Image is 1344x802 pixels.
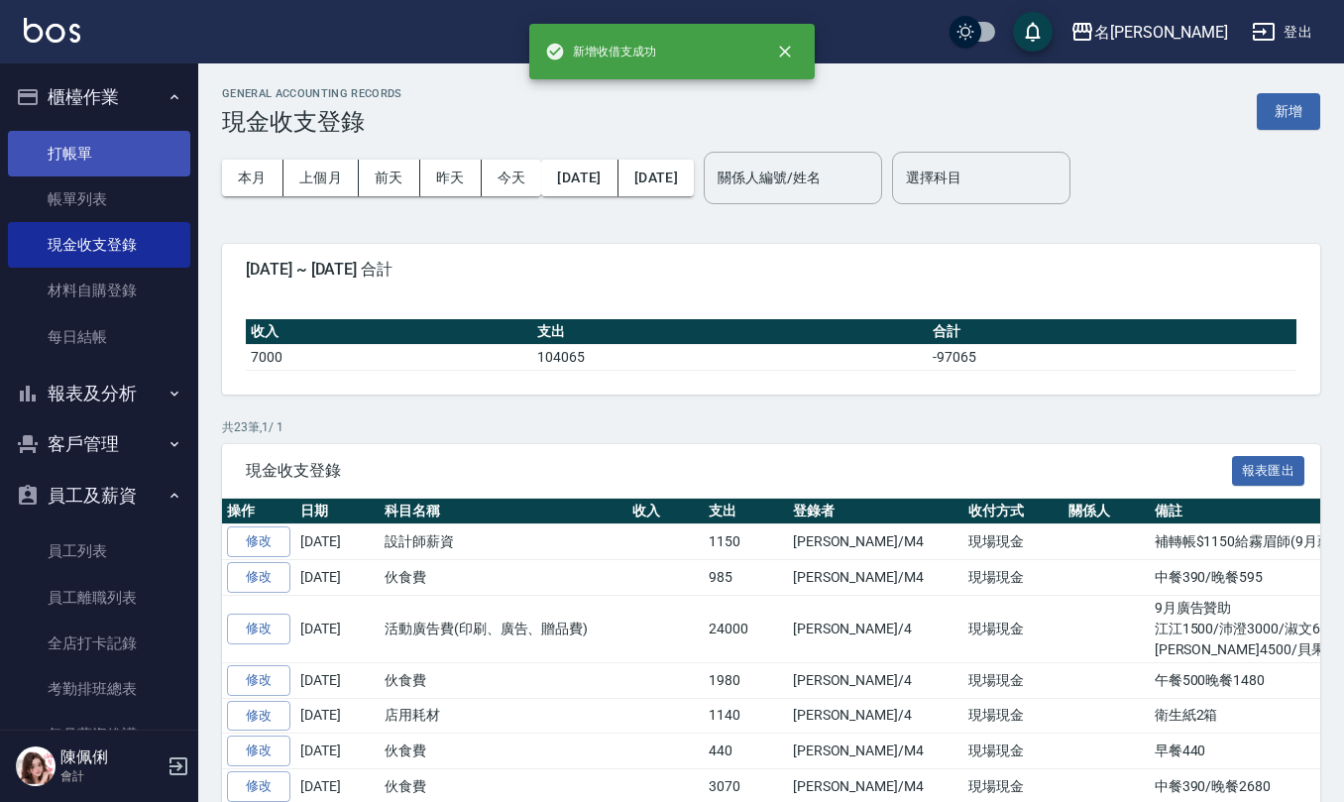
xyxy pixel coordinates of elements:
[227,736,290,766] a: 修改
[704,499,788,524] th: 支出
[963,734,1064,769] td: 現場現金
[1064,499,1150,524] th: 關係人
[618,160,694,196] button: [DATE]
[1094,20,1228,45] div: 名[PERSON_NAME]
[24,18,80,43] img: Logo
[227,665,290,696] a: 修改
[8,268,190,313] a: 材料自購登錄
[8,621,190,666] a: 全店打卡記錄
[8,575,190,621] a: 員工離職列表
[380,734,627,769] td: 伙食費
[8,470,190,521] button: 員工及薪資
[963,662,1064,698] td: 現場現金
[627,499,704,524] th: 收入
[295,560,380,596] td: [DATE]
[295,499,380,524] th: 日期
[222,418,1320,436] p: 共 23 筆, 1 / 1
[704,662,788,698] td: 1980
[704,698,788,734] td: 1140
[246,461,1232,481] span: 現金收支登錄
[380,499,627,524] th: 科目名稱
[295,698,380,734] td: [DATE]
[1063,12,1236,53] button: 名[PERSON_NAME]
[246,319,532,345] th: 收入
[295,524,380,560] td: [DATE]
[8,666,190,712] a: 考勤排班總表
[963,595,1064,662] td: 現場現金
[788,662,963,698] td: [PERSON_NAME]/4
[532,344,928,370] td: 104065
[227,562,290,593] a: 修改
[227,526,290,557] a: 修改
[1013,12,1053,52] button: save
[8,368,190,419] button: 報表及分析
[222,108,402,136] h3: 現金收支登錄
[222,87,402,100] h2: GENERAL ACCOUNTING RECORDS
[928,344,1296,370] td: -97065
[8,71,190,123] button: 櫃檯作業
[8,418,190,470] button: 客戶管理
[16,746,56,786] img: Person
[963,698,1064,734] td: 現場現金
[788,560,963,596] td: [PERSON_NAME]/M4
[963,499,1064,524] th: 收付方式
[704,734,788,769] td: 440
[1232,460,1305,479] a: 報表匯出
[545,42,656,61] span: 新增收借支成功
[8,222,190,268] a: 現金收支登錄
[60,767,162,785] p: 會計
[227,614,290,644] a: 修改
[222,499,295,524] th: 操作
[60,747,162,767] h5: 陳佩俐
[704,524,788,560] td: 1150
[8,176,190,222] a: 帳單列表
[788,698,963,734] td: [PERSON_NAME]/4
[295,734,380,769] td: [DATE]
[222,160,283,196] button: 本月
[380,698,627,734] td: 店用耗材
[788,499,963,524] th: 登錄者
[359,160,420,196] button: 前天
[532,319,928,345] th: 支出
[763,30,807,73] button: close
[227,771,290,802] a: 修改
[704,595,788,662] td: 24000
[380,662,627,698] td: 伙食費
[8,712,190,757] a: 每月薪資維護
[380,524,627,560] td: 設計師薪資
[1232,456,1305,487] button: 報表匯出
[1257,101,1320,120] a: 新增
[1257,93,1320,130] button: 新增
[8,314,190,360] a: 每日結帳
[283,160,359,196] button: 上個月
[380,560,627,596] td: 伙食費
[788,734,963,769] td: [PERSON_NAME]/M4
[295,595,380,662] td: [DATE]
[246,260,1296,280] span: [DATE] ~ [DATE] 合計
[963,560,1064,596] td: 現場現金
[246,344,532,370] td: 7000
[963,524,1064,560] td: 現場現金
[928,319,1296,345] th: 合計
[482,160,542,196] button: 今天
[295,662,380,698] td: [DATE]
[1244,14,1320,51] button: 登出
[420,160,482,196] button: 昨天
[8,131,190,176] a: 打帳單
[380,595,627,662] td: 活動廣告費(印刷、廣告、贈品費)
[788,524,963,560] td: [PERSON_NAME]/M4
[8,528,190,574] a: 員工列表
[227,701,290,732] a: 修改
[704,560,788,596] td: 985
[788,595,963,662] td: [PERSON_NAME]/4
[541,160,617,196] button: [DATE]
